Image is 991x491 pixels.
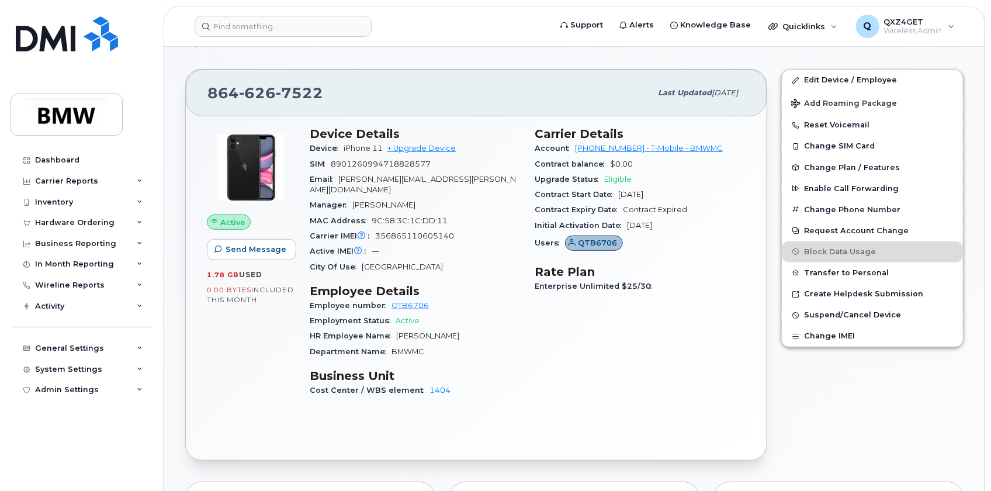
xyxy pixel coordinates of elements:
[884,17,943,26] span: QXZ4GET
[623,205,687,214] span: Contract Expired
[387,144,456,153] a: + Upgrade Device
[535,160,610,168] span: Contract balance
[804,184,899,193] span: Enable Call Forwarding
[791,99,897,110] span: Add Roaming Package
[310,175,516,194] span: [PERSON_NAME][EMAIL_ADDRESS][PERSON_NAME][DOMAIN_NAME]
[310,247,372,255] span: Active IMEI
[310,316,396,325] span: Employment Status
[310,331,396,340] span: HR Employee Name
[535,238,565,247] span: Users
[391,301,429,310] a: QTB6706
[310,127,521,141] h3: Device Details
[310,284,521,298] h3: Employee Details
[207,239,296,260] button: Send Message
[712,88,738,97] span: [DATE]
[372,216,448,225] span: 9C:58:3C:1C:DD:11
[396,316,420,325] span: Active
[310,369,521,383] h3: Business Unit
[782,157,963,178] button: Change Plan / Features
[658,88,712,97] span: Last updated
[276,84,323,102] span: 7522
[782,136,963,157] button: Change SIM Card
[535,221,627,230] span: Initial Activation Date
[207,286,251,294] span: 0.00 Bytes
[662,13,759,37] a: Knowledge Base
[611,13,662,37] a: Alerts
[310,175,338,184] span: Email
[940,440,982,482] iframe: Messenger Launcher
[352,200,415,209] span: [PERSON_NAME]
[782,199,963,220] button: Change Phone Number
[239,84,276,102] span: 626
[310,144,344,153] span: Device
[627,221,652,230] span: [DATE]
[535,190,618,199] span: Contract Start Date
[207,271,239,279] span: 1.78 GB
[782,115,963,136] button: Reset Voicemail
[570,19,603,31] span: Support
[310,301,391,310] span: Employee number
[760,15,846,38] div: Quicklinks
[848,15,963,38] div: QXZ4GET
[391,347,424,356] span: BMWMC
[782,283,963,305] a: Create Helpdesk Submission
[310,160,331,168] span: SIM
[535,175,604,184] span: Upgrade Status
[535,265,746,279] h3: Rate Plan
[629,19,654,31] span: Alerts
[782,305,963,326] button: Suspend/Cancel Device
[344,144,383,153] span: iPhone 11
[362,262,443,271] span: [GEOGRAPHIC_DATA]
[535,205,623,214] span: Contract Expiry Date
[552,13,611,37] a: Support
[535,144,575,153] span: Account
[310,216,372,225] span: MAC Address
[226,244,286,255] span: Send Message
[220,217,245,228] span: Active
[782,70,963,91] a: Edit Device / Employee
[216,133,286,203] img: iPhone_11.jpg
[782,22,825,31] span: Quicklinks
[565,238,623,247] a: QTB6706
[310,386,429,395] span: Cost Center / WBS element
[310,347,391,356] span: Department Name
[535,282,657,291] span: Enterprise Unlimited $25/30
[195,16,372,37] input: Find something...
[804,311,901,320] span: Suspend/Cancel Device
[578,237,618,248] span: QTB6706
[604,175,632,184] span: Eligible
[207,84,323,102] span: 864
[864,19,872,33] span: Q
[782,178,963,199] button: Enable Call Forwarding
[782,262,963,283] button: Transfer to Personal
[239,270,262,279] span: used
[310,231,375,240] span: Carrier IMEI
[884,26,943,36] span: Wireless Admin
[782,220,963,241] button: Request Account Change
[429,386,451,395] a: 1404
[375,231,454,240] span: 356865110605140
[535,127,746,141] h3: Carrier Details
[804,163,900,172] span: Change Plan / Features
[618,190,643,199] span: [DATE]
[782,241,963,262] button: Block Data Usage
[372,247,379,255] span: —
[782,91,963,115] button: Add Roaming Package
[396,331,459,340] span: [PERSON_NAME]
[782,326,963,347] button: Change IMEI
[310,200,352,209] span: Manager
[680,19,751,31] span: Knowledge Base
[310,262,362,271] span: City Of Use
[610,160,633,168] span: $0.00
[575,144,723,153] a: [PHONE_NUMBER] - T-Mobile - BMWMC
[331,160,431,168] span: 8901260994718828577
